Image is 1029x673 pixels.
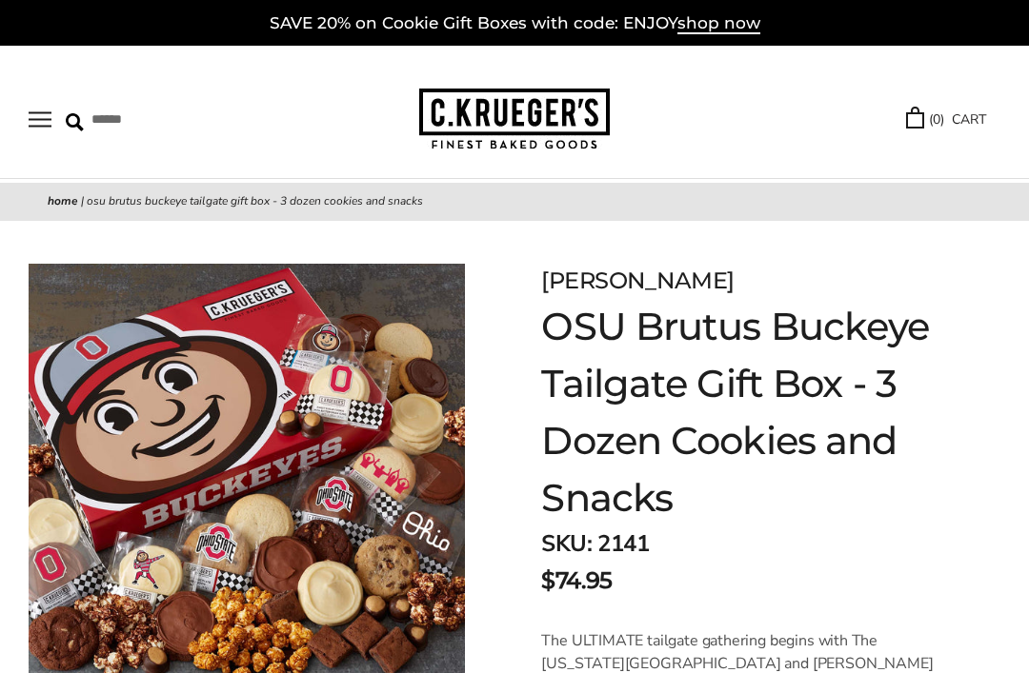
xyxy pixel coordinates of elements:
a: SAVE 20% on Cookie Gift Boxes with code: ENJOYshop now [270,13,760,34]
img: C.KRUEGER'S [419,89,610,150]
a: Home [48,193,78,208]
span: 2141 [597,528,649,559]
nav: breadcrumbs [48,192,981,211]
a: (0) CART [906,109,986,130]
span: | [81,193,84,208]
button: Open navigation [29,111,51,128]
span: shop now [677,13,760,34]
h1: OSU Brutus Buckeye Tailgate Gift Box - 3 Dozen Cookies and Snacks [541,298,934,526]
span: OSU Brutus Buckeye Tailgate Gift Box - 3 Dozen Cookies and Snacks [87,193,423,208]
span: $74.95 [541,564,612,598]
input: Search [66,105,261,134]
img: Search [66,113,84,131]
strong: SKU: [541,528,592,559]
div: [PERSON_NAME] [541,264,934,298]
